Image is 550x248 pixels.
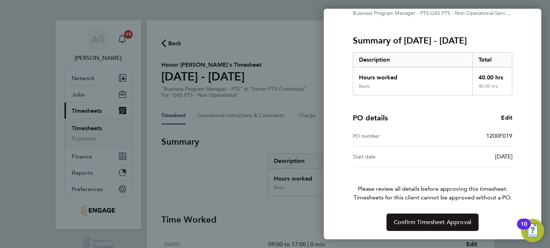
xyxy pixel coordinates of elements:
span: Edit [501,114,512,121]
div: Basic [359,83,370,89]
span: Confirm Timesheet Approval [394,219,471,226]
div: [DATE] [433,152,512,161]
span: G4S PTS - Non Operational [430,10,493,16]
div: Total [472,53,512,67]
span: · [493,10,495,16]
div: PO number [353,132,433,140]
span: Senior PTS Overheads [495,9,546,16]
span: Timesheets for this client cannot be approved without a PO. [344,193,521,202]
div: Summary of 25 - 31 Aug 2025 [353,52,512,95]
div: Description [353,53,472,67]
div: 40.00 hrs [472,83,512,95]
h4: PO details [353,113,388,123]
div: 40.00 hrs [472,67,512,83]
a: Edit [501,113,512,122]
button: Confirm Timesheet Approval [386,214,479,231]
p: Please review all details before approving this timesheet. [344,167,521,202]
button: Open Resource Center, 10 new notifications [521,219,544,242]
span: · [429,10,430,16]
h3: Summary of [DATE] - [DATE] [353,35,512,46]
div: 10 [521,224,527,233]
span: Business Program Manager - PTS [353,10,429,16]
div: Hours worked [353,67,472,83]
div: Start date [353,152,433,161]
span: 1200F019 [486,132,512,139]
